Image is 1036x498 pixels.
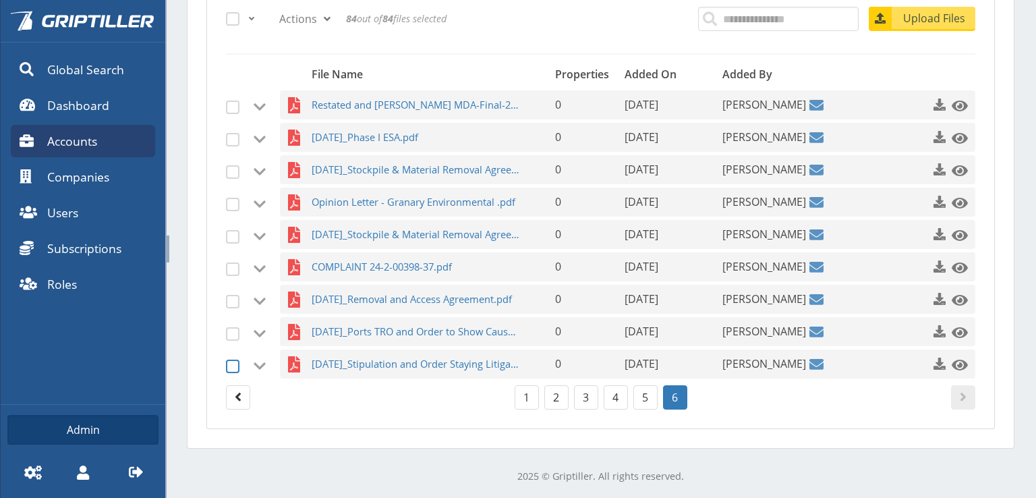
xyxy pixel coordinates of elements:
a: Click to preview this file [948,320,965,344]
a: Click to preview this file [948,287,965,312]
span: [DATE] [625,97,658,112]
span: [DATE] [625,324,658,339]
a: Admin [7,415,159,445]
button: Actions [270,7,339,31]
span: 0 [555,324,561,339]
a: Page 4. [604,385,628,410]
span: Users [47,204,78,221]
a: Click to preview this file [948,223,965,247]
div: Added On [621,65,718,84]
a: Click to preview this file [948,93,965,117]
span: [PERSON_NAME] [722,155,806,184]
span: Companies [47,168,109,186]
span: [PERSON_NAME] [722,252,806,281]
span: [DATE] [625,227,658,242]
span: 0 [555,130,561,144]
a: Page 5. [226,385,250,410]
a: Page 7. [951,385,975,410]
span: [DATE]_Phase I ESA.pdf [312,123,521,152]
span: [DATE]_Stockpile & Material Removal Agreement.pdf [312,220,521,249]
span: [DATE]_Stipulation and Order Staying Litigation.pdf [312,350,521,379]
a: Page 2. [544,385,569,410]
span: Restated and [PERSON_NAME] MDA-Final-2021-10-19 (1).pdf [312,90,521,119]
span: 0 [555,356,561,371]
span: Roles [47,275,77,293]
span: [DATE]_Removal and Access Agreement.pdf [312,285,521,314]
a: Click to preview this file [948,126,965,150]
a: Page 1. [515,385,539,410]
span: 0 [555,227,561,242]
a: Global Search [11,53,155,86]
a: Roles [11,268,155,300]
span: [PERSON_NAME] [722,350,806,379]
span: [PERSON_NAME] [722,220,806,249]
div: Added By [718,65,857,84]
span: Upload Files [894,10,975,26]
span: [DATE]_Stockpile & Material Removal Agreement.pdf [312,155,521,184]
span: [DATE] [625,162,658,177]
span: [DATE] [625,130,658,144]
strong: 84 [382,12,393,25]
a: Upload Files [869,7,975,31]
span: 0 [555,162,561,177]
a: Accounts [11,125,155,157]
span: 0 [555,292,561,306]
span: Dashboard [47,96,109,114]
div: File Name [308,65,551,84]
a: Subscriptions [11,232,155,265]
span: [PERSON_NAME] [722,90,806,119]
span: COMPLAINT 24-2-00398-37.pdf [312,252,521,281]
span: [DATE]_Ports TRO and Order to Show Cause.pdf [312,317,521,346]
span: 0 [555,97,561,112]
a: Click to preview this file [948,352,965,377]
span: [PERSON_NAME] [722,188,806,217]
div: out of files selected [343,11,447,30]
span: Subscriptions [47,240,121,257]
a: Click to preview this file [948,190,965,215]
div: Properties [551,65,621,84]
strong: 84 [346,12,357,25]
span: [DATE] [625,259,658,274]
span: Opinion Letter - Granary Environmental .pdf [312,188,521,217]
a: Click to preview this file [948,255,965,279]
a: Page 3. [574,385,598,410]
span: [PERSON_NAME] [722,285,806,314]
span: [DATE] [625,356,658,371]
a: Users [11,196,155,229]
a: Click to preview this file [948,158,965,182]
span: [DATE] [625,292,658,306]
span: Accounts [47,132,97,150]
p: 2025 © Griptiller. All rights reserved. [187,469,1014,484]
span: [PERSON_NAME] [722,123,806,152]
span: [DATE] [625,194,658,209]
span: Actions [279,11,317,27]
span: Global Search [47,61,124,78]
a: Dashboard [11,89,155,121]
a: Companies [11,161,155,193]
a: Page 5. [633,385,658,410]
span: 0 [555,194,561,209]
span: 0 [555,259,561,274]
span: [PERSON_NAME] [722,317,806,346]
